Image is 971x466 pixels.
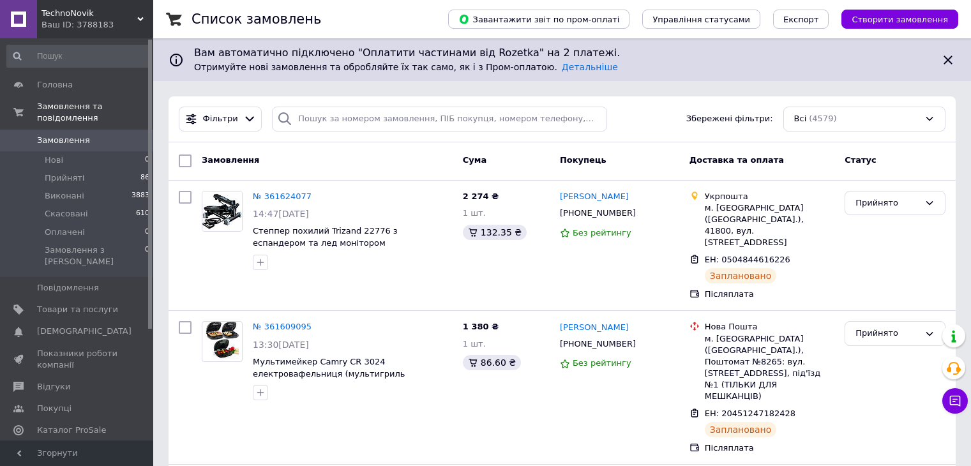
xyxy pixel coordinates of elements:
span: ЕН: 20451247182428 [705,409,795,418]
a: Степпер похилий Trizand 22776 з еспандером та лед монітором [253,226,398,248]
div: Укрпошта [705,191,834,202]
a: № 361609095 [253,322,312,331]
span: Показники роботи компанії [37,348,118,371]
div: 86.60 ₴ [463,355,521,370]
img: Фото товару [206,322,238,361]
span: Скасовані [45,208,88,220]
span: Статус [845,155,877,165]
span: 0 [145,154,149,166]
span: Замовлення з [PERSON_NAME] [45,244,145,267]
a: № 361624077 [253,192,312,201]
div: 132.35 ₴ [463,225,527,240]
span: Cума [463,155,486,165]
div: м. [GEOGRAPHIC_DATA] ([GEOGRAPHIC_DATA].), Поштомат №8265: вул. [STREET_ADDRESS], під'їзд №1 (ТІЛ... [705,333,834,403]
button: Завантажити звіт по пром-оплаті [448,10,629,29]
a: Фото товару [202,321,243,362]
button: Експорт [773,10,829,29]
span: Замовлення та повідомлення [37,101,153,124]
span: Оплачені [45,227,85,238]
span: Прийняті [45,172,84,184]
span: 1 шт. [463,208,486,218]
span: 1 шт. [463,339,486,349]
div: [PHONE_NUMBER] [557,336,638,352]
img: Фото товару [202,192,242,231]
span: [DEMOGRAPHIC_DATA] [37,326,132,337]
div: Післяплата [705,289,834,300]
span: Покупці [37,403,72,414]
button: Чат з покупцем [942,388,968,414]
span: Створити замовлення [852,15,948,24]
button: Створити замовлення [841,10,958,29]
a: [PERSON_NAME] [560,322,629,334]
span: Відгуки [37,381,70,393]
span: 3883 [132,190,149,202]
span: 0 [145,244,149,267]
span: Доставка та оплата [689,155,784,165]
a: [PERSON_NAME] [560,191,629,203]
div: Ваш ID: 3788183 [41,19,153,31]
span: 1 380 ₴ [463,322,499,331]
span: 610 [136,208,149,220]
span: Збережені фільтри: [686,113,773,125]
span: Замовлення [202,155,259,165]
span: Товари та послуги [37,304,118,315]
span: ЕН: 0504844616226 [705,255,790,264]
div: Прийнято [855,327,919,340]
span: Вам автоматично підключено "Оплатити частинами від Rozetka" на 2 платежі. [194,46,930,61]
span: Виконані [45,190,84,202]
span: Всі [794,113,807,125]
a: Створити замовлення [829,14,958,24]
a: Мультимейкер Camry CR 3024 електровафельниця (мультигриль електрогриль бутербродниця) [253,357,405,390]
div: [PHONE_NUMBER] [557,205,638,222]
div: Нова Пошта [705,321,834,333]
span: Управління статусами [652,15,750,24]
span: Замовлення [37,135,90,146]
span: 2 274 ₴ [463,192,499,201]
span: TechnoNovik [41,8,137,19]
span: Нові [45,154,63,166]
div: м. [GEOGRAPHIC_DATA] ([GEOGRAPHIC_DATA].), 41800, вул. [STREET_ADDRESS] [705,202,834,249]
div: Заплановано [705,268,777,283]
div: Прийнято [855,197,919,210]
span: Завантажити звіт по пром-оплаті [458,13,619,25]
div: Післяплата [705,442,834,454]
button: Управління статусами [642,10,760,29]
span: 14:47[DATE] [253,209,309,219]
span: Покупець [560,155,606,165]
span: Отримуйте нові замовлення та обробляйте їх так само, як і з Пром-оплатою. [194,62,618,72]
span: Головна [37,79,73,91]
span: Фільтри [203,113,238,125]
a: Фото товару [202,191,243,232]
span: 0 [145,227,149,238]
input: Пошук за номером замовлення, ПІБ покупця, номером телефону, Email, номером накладної [272,107,607,132]
span: (4579) [809,114,836,123]
h1: Список замовлень [192,11,321,27]
div: Заплановано [705,422,777,437]
span: Каталог ProSale [37,425,106,436]
span: Експорт [783,15,819,24]
span: 13:30[DATE] [253,340,309,350]
span: Без рейтингу [573,228,631,237]
span: Повідомлення [37,282,99,294]
span: Без рейтингу [573,358,631,368]
span: 86 [140,172,149,184]
a: Детальніше [562,62,618,72]
input: Пошук [6,45,151,68]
